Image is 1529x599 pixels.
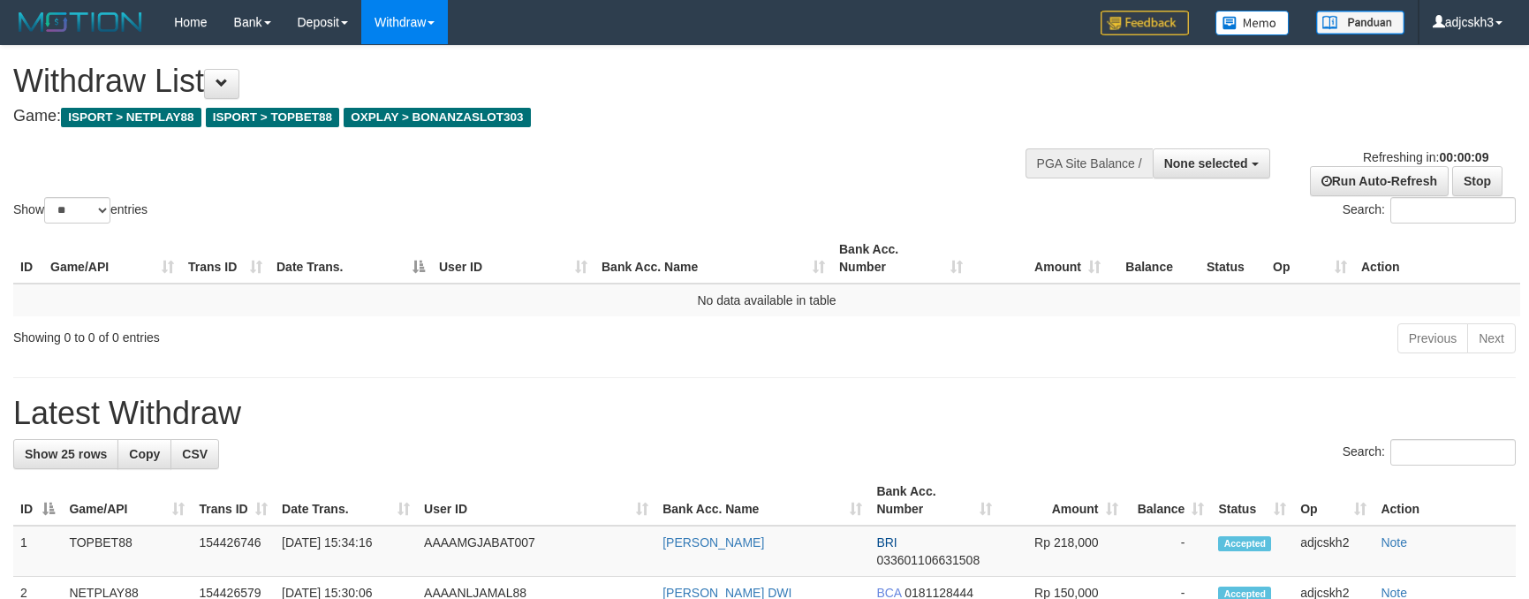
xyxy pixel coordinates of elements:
th: Trans ID: activate to sort column ascending [192,475,275,526]
span: Copy 033601106631508 to clipboard [876,553,980,567]
a: Next [1467,323,1516,353]
th: Bank Acc. Number: activate to sort column ascending [869,475,998,526]
a: CSV [170,439,219,469]
label: Search: [1343,439,1516,466]
a: Run Auto-Refresh [1310,166,1449,196]
img: MOTION_logo.png [13,9,148,35]
th: Bank Acc. Name: activate to sort column ascending [594,233,832,284]
a: Copy [117,439,171,469]
span: ISPORT > TOPBET88 [206,108,339,127]
a: Stop [1452,166,1503,196]
th: Action [1374,475,1516,526]
th: Bank Acc. Name: activate to sort column ascending [655,475,869,526]
a: Show 25 rows [13,439,118,469]
img: panduan.png [1316,11,1404,34]
button: None selected [1153,148,1270,178]
td: - [1125,526,1212,577]
a: Previous [1397,323,1468,353]
span: Refreshing in: [1363,150,1488,164]
span: Show 25 rows [25,447,107,461]
span: OXPLAY > BONANZASLOT303 [344,108,531,127]
td: No data available in table [13,284,1520,316]
th: Game/API: activate to sort column ascending [62,475,192,526]
td: adjcskh2 [1293,526,1374,577]
img: Feedback.jpg [1101,11,1189,35]
label: Show entries [13,197,148,224]
th: ID [13,233,43,284]
th: User ID: activate to sort column ascending [432,233,594,284]
h1: Latest Withdraw [13,396,1516,431]
td: AAAAMGJABAT007 [417,526,655,577]
th: Op: activate to sort column ascending [1293,475,1374,526]
th: ID: activate to sort column descending [13,475,62,526]
input: Search: [1390,439,1516,466]
th: Status [1200,233,1266,284]
th: User ID: activate to sort column ascending [417,475,655,526]
td: TOPBET88 [62,526,192,577]
span: CSV [182,447,208,461]
select: Showentries [44,197,110,224]
a: Note [1381,535,1407,550]
label: Search: [1343,197,1516,224]
th: Op: activate to sort column ascending [1266,233,1354,284]
td: [DATE] 15:34:16 [275,526,417,577]
th: Date Trans.: activate to sort column ascending [275,475,417,526]
th: Balance: activate to sort column ascending [1125,475,1212,526]
h1: Withdraw List [13,64,1002,99]
td: 1 [13,526,62,577]
span: Copy [129,447,160,461]
th: Amount: activate to sort column ascending [970,233,1108,284]
strong: 00:00:09 [1439,150,1488,164]
th: Date Trans.: activate to sort column descending [269,233,432,284]
span: ISPORT > NETPLAY88 [61,108,201,127]
th: Bank Acc. Number: activate to sort column ascending [832,233,970,284]
th: Trans ID: activate to sort column ascending [181,233,269,284]
th: Amount: activate to sort column ascending [999,475,1125,526]
th: Game/API: activate to sort column ascending [43,233,181,284]
th: Balance [1108,233,1200,284]
div: PGA Site Balance / [1026,148,1153,178]
h4: Game: [13,108,1002,125]
th: Status: activate to sort column ascending [1211,475,1293,526]
span: Accepted [1218,536,1271,551]
div: Showing 0 to 0 of 0 entries [13,322,624,346]
span: BRI [876,535,897,550]
span: None selected [1164,156,1248,171]
td: Rp 218,000 [999,526,1125,577]
th: Action [1354,233,1520,284]
input: Search: [1390,197,1516,224]
td: 154426746 [192,526,275,577]
img: Button%20Memo.svg [1215,11,1290,35]
a: [PERSON_NAME] [662,535,764,550]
